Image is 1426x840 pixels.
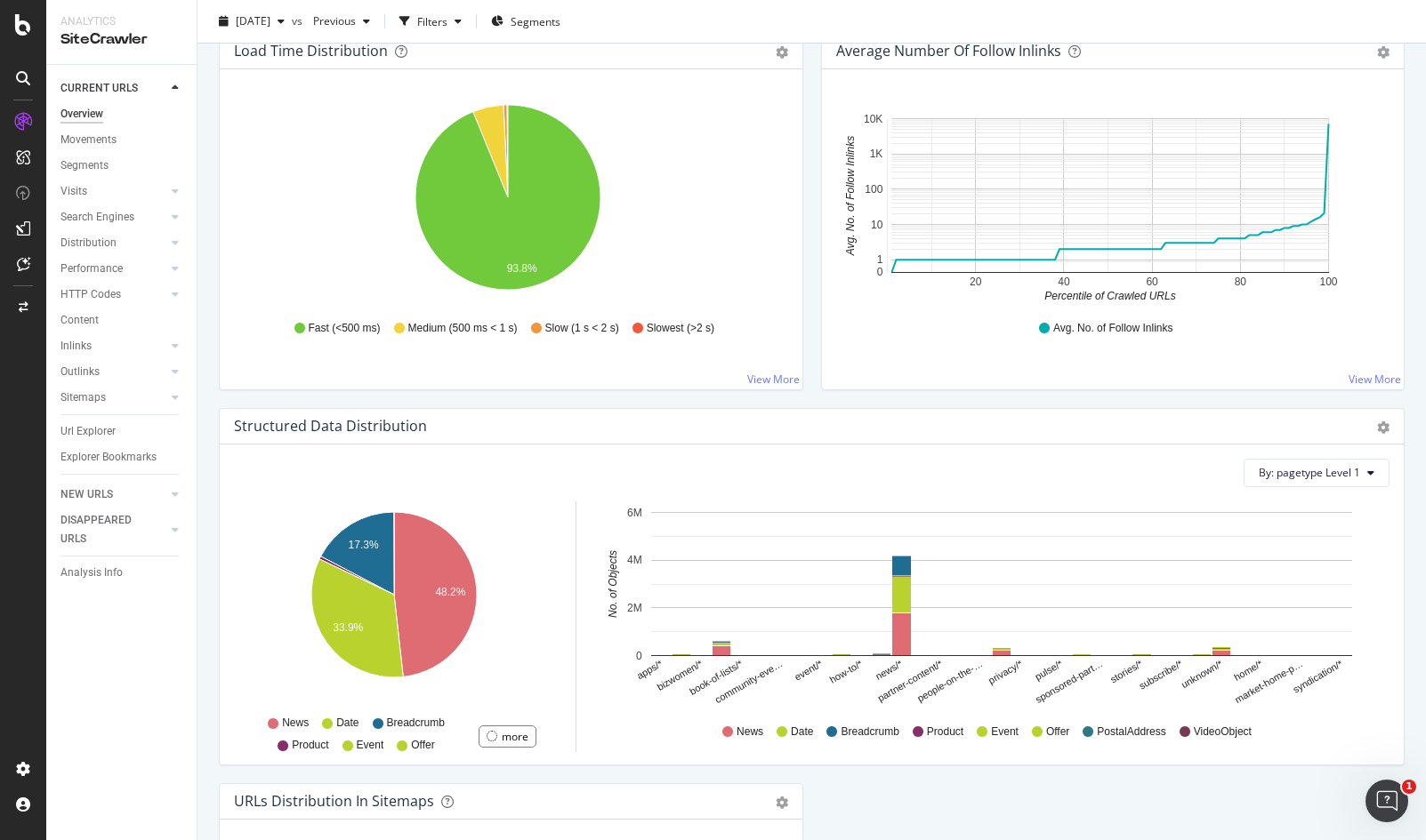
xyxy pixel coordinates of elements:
text: 100 [865,183,882,196]
text: 0 [636,650,642,662]
div: Distribution [60,234,117,252]
a: Overview [60,105,184,124]
text: book-of-lists/* [688,658,745,697]
div: HTTP Codes [60,285,121,304]
text: news/* [874,658,905,682]
iframe: Intercom live chat [1366,780,1408,822]
text: event/* [793,658,825,683]
a: Url Explorer [60,422,184,441]
text: Percentile of Crawled URLs [1044,290,1175,302]
div: Url Explorer [60,422,116,441]
span: Slowest (>2 s) [647,321,714,336]
span: 1 [1402,780,1416,794]
div: Visits [60,182,87,201]
text: apps/* [635,658,665,681]
a: Explorer Bookmarks [60,448,184,467]
text: 80 [1234,276,1246,288]
text: Avg. No. of Follow Inlinks [843,136,856,257]
span: By: pagetype Level 1 [1259,465,1360,480]
span: Medium (500 ms < 1 s) [408,321,518,336]
span: Fast (<500 ms) [309,321,381,336]
a: Search Engines [60,208,166,227]
div: SiteCrawler [60,29,182,50]
text: 33.9% [333,621,363,634]
div: Segments [60,156,109,175]
span: Product [927,724,963,740]
div: Outlinks [60,363,100,381]
div: Movements [60,131,117,149]
div: Structured Data Distribution [234,417,427,435]
div: CURRENT URLS [60,79,138,98]
text: 10 [870,219,882,231]
a: NEW URLS [60,485,166,504]
text: home/* [1232,658,1265,683]
svg: A chart. [234,98,781,304]
a: Analysis Info [60,564,184,582]
text: stories/* [1108,658,1145,685]
span: Date [336,716,359,731]
text: 1 [876,253,882,266]
div: Sitemaps [60,388,106,407]
div: Load Time Distribution [234,42,388,60]
text: 48.2% [435,586,465,598]
text: 100 [1319,276,1337,288]
div: gear [1377,46,1390,59]
div: Analysis Info [60,564,123,582]
span: Event [991,724,1019,740]
span: Breadcrumb [841,724,898,740]
a: Content [60,311,184,330]
button: [DATE] [212,7,292,36]
span: Breadcrumb [387,716,445,731]
div: A chart. [836,98,1383,304]
a: Distribution [60,234,166,252]
a: CURRENT URLS [60,79,166,98]
span: Previous [306,13,356,28]
span: vs [292,13,306,28]
span: 2025 Jul. 30th [236,13,270,28]
span: News [737,724,763,740]
a: View More [747,372,800,387]
a: View More [1349,372,1401,387]
button: Filters [392,7,469,36]
button: By: pagetype Level 1 [1244,459,1390,487]
span: Offer [411,738,434,753]
text: 1K [869,148,882,160]
text: 10K [863,113,882,125]
div: gear [776,796,788,809]
text: bizwomen/* [655,658,705,692]
div: URLs Distribution in Sitemaps [234,792,434,810]
a: Visits [60,182,166,201]
text: pulse/* [1033,658,1065,683]
text: 20 [970,276,982,288]
text: 4M [627,554,642,566]
svg: A chart. [598,501,1376,708]
span: News [282,716,309,731]
text: 2M [627,602,642,614]
button: Segments [484,7,568,36]
text: privacy/* [987,658,1025,686]
text: No. of Objects [607,550,619,618]
span: Avg. No. of Follow Inlinks [1053,321,1173,336]
a: Segments [60,156,184,175]
span: VideoObject [1194,724,1252,740]
a: Performance [60,260,166,278]
text: 6M [627,507,642,519]
button: Previous [306,7,377,36]
text: 60 [1146,276,1158,288]
span: Slow (1 s < 2 s) [545,321,619,336]
text: 40 [1058,276,1070,288]
text: partner-content/* [876,658,946,704]
text: how-to/* [828,658,866,685]
div: NEW URLS [60,485,113,504]
svg: A chart. [238,501,550,708]
text: 17.3% [349,539,379,551]
div: more [502,729,528,744]
div: Content [60,311,99,330]
div: Explorer Bookmarks [60,448,157,467]
a: Movements [60,131,184,149]
a: Inlinks [60,337,166,356]
text: unknown/* [1180,658,1225,690]
span: Event [357,738,384,753]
